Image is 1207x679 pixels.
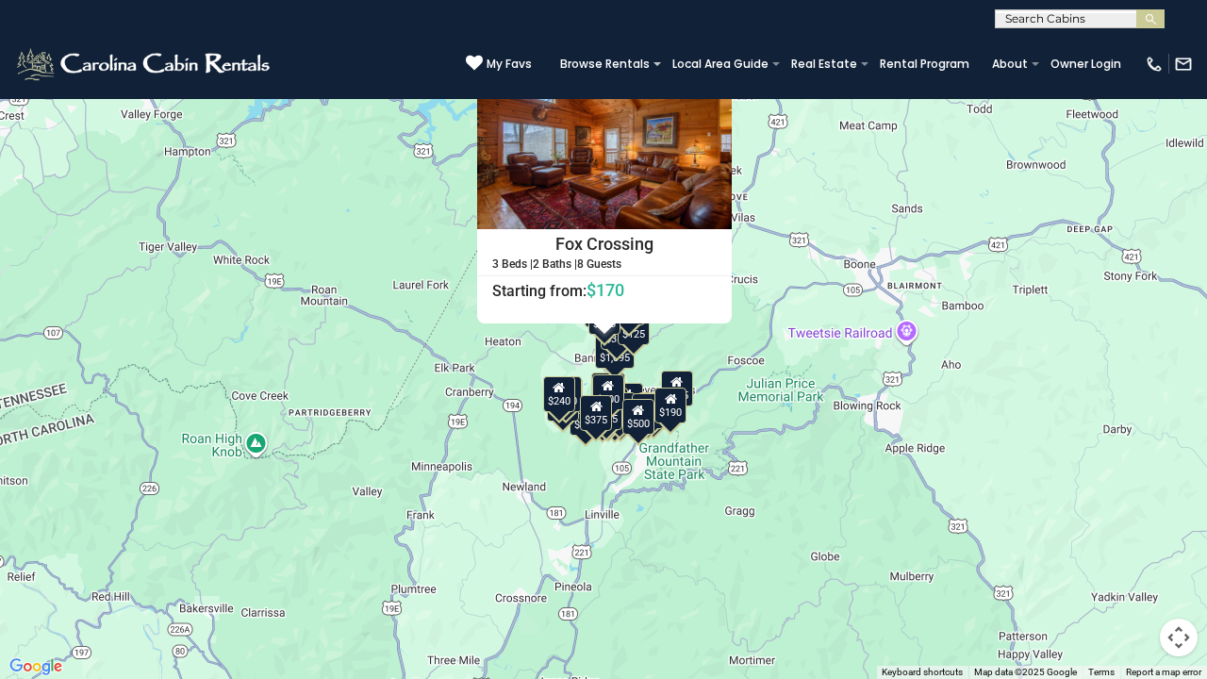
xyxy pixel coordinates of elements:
a: Rental Program [870,51,979,77]
a: Local Area Guide [663,51,778,77]
a: My Favs [466,55,532,74]
a: Owner Login [1041,51,1131,77]
a: About [983,51,1037,77]
img: mail-regular-white.png [1174,55,1193,74]
a: Browse Rentals [551,51,659,77]
span: My Favs [487,56,532,73]
img: phone-regular-white.png [1145,55,1164,74]
img: White-1-2.png [14,45,275,83]
a: Real Estate [782,51,867,77]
